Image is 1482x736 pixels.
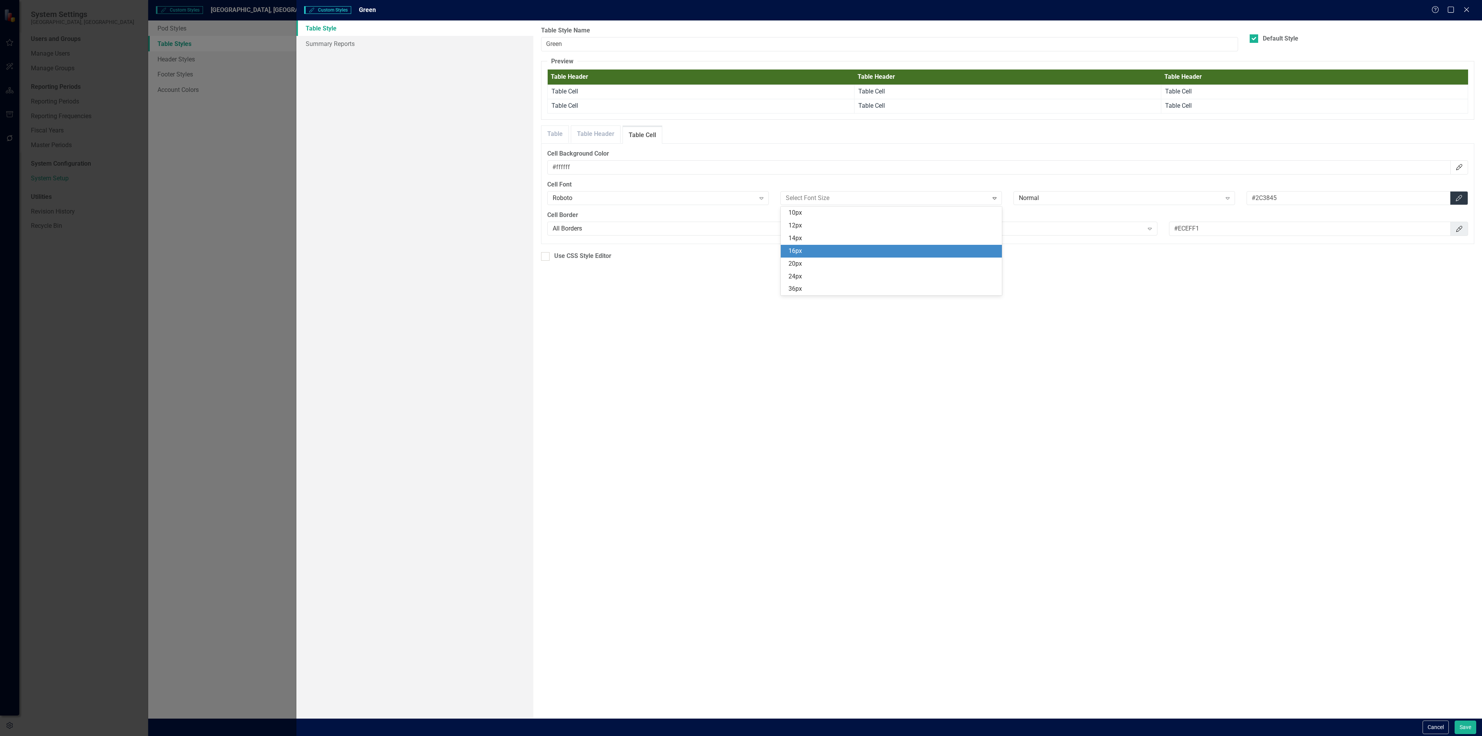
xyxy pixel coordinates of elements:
[1263,34,1298,43] div: Default Style
[541,37,1238,51] input: Table Style Name
[788,221,998,230] div: 12px
[548,99,854,114] td: Table Cell
[623,127,662,144] a: Table Cell
[541,126,568,142] a: Table
[1423,721,1449,734] button: Cancel
[553,224,833,233] div: All Borders
[788,285,998,293] div: 36px
[296,36,533,51] a: Summary Reports
[788,259,998,268] div: 20px
[1019,193,1221,202] div: Normal
[547,57,577,66] legend: Preview
[788,234,998,243] div: 14px
[553,193,755,202] div: Roboto
[296,20,533,36] a: Table Style
[864,224,1144,233] div: 1px
[359,6,376,14] span: Green
[1161,99,1468,114] td: Table Cell
[547,149,1468,158] label: Cell Background Color
[548,85,854,99] td: Table Cell
[854,70,1161,85] th: Table Header
[788,209,998,217] div: 10px
[854,85,1161,99] td: Table Cell
[854,99,1161,114] td: Table Cell
[1161,70,1468,85] th: Table Header
[541,26,1238,35] label: Table Style Name
[547,180,1468,189] label: Cell Font
[554,252,611,261] div: Use CSS Style Editor
[1455,721,1476,734] button: Save
[548,70,854,85] th: Table Header
[304,6,351,14] span: Custom Styles
[788,272,998,281] div: 24px
[1161,85,1468,99] td: Table Cell
[547,211,1468,220] label: Cell Border
[571,126,620,142] a: Table Header
[788,247,998,256] div: 16px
